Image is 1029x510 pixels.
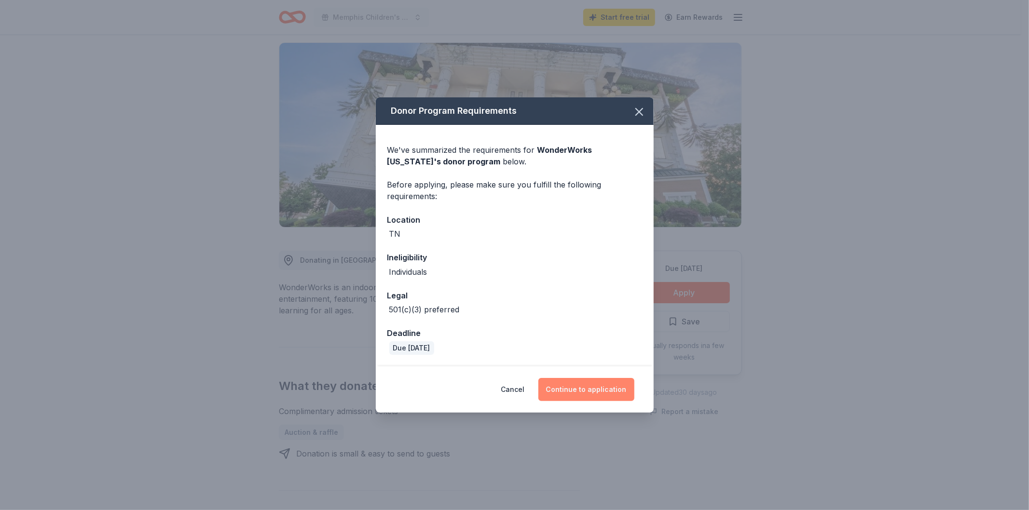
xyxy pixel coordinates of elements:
[387,179,642,202] div: Before applying, please make sure you fulfill the following requirements:
[389,266,427,278] div: Individuals
[389,304,460,315] div: 501(c)(3) preferred
[389,228,401,240] div: TN
[387,289,642,302] div: Legal
[501,378,525,401] button: Cancel
[538,378,634,401] button: Continue to application
[387,251,642,264] div: Ineligibility
[389,341,434,355] div: Due [DATE]
[387,327,642,339] div: Deadline
[387,144,642,167] div: We've summarized the requirements for below.
[376,97,654,125] div: Donor Program Requirements
[387,214,642,226] div: Location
